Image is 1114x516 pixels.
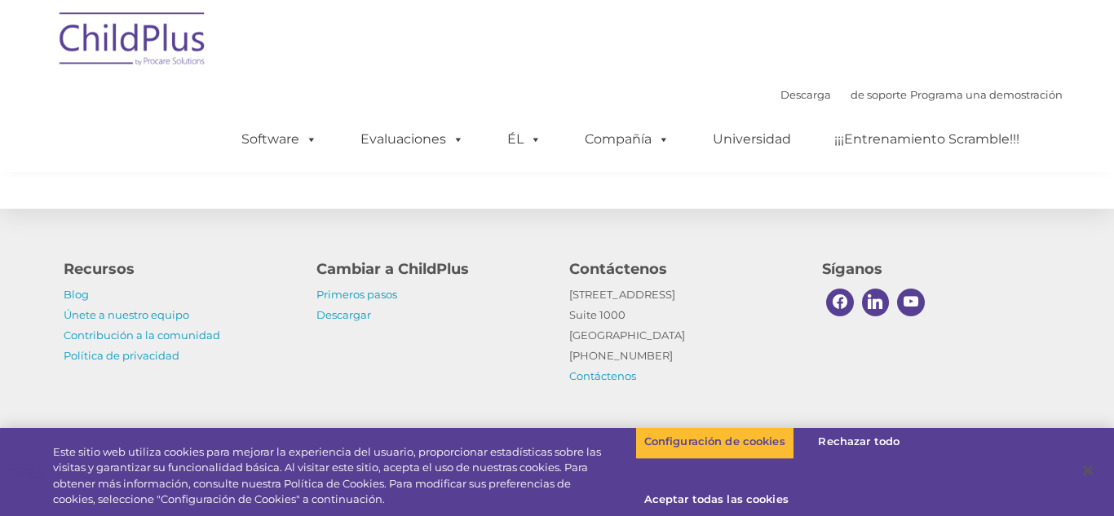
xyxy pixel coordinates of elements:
font: Cambiar a ChildPlus [316,260,469,278]
font: Configuración de cookies [644,434,785,448]
font: [GEOGRAPHIC_DATA] [569,329,685,342]
button: Rechazar todo [808,425,910,459]
font: Recursos [64,260,135,278]
font: Compañía [585,131,652,147]
font: Este sitio web utiliza cookies para mejorar la experiencia del usuario, proporcionar estadísticas... [53,445,601,506]
a: Blog [64,288,89,301]
font: Suite 1000 [569,308,626,321]
a: Política de privacidad [64,349,179,362]
a: Contáctenos [569,369,636,382]
button: Cerca [1070,452,1106,488]
a: ¡¡¡Entrenamiento Scramble!!! [818,123,1036,156]
a: Descarga [780,88,831,101]
a: ÉL [491,123,558,156]
a: Primeros pasos [316,288,397,301]
a: Evaluaciones [344,123,480,156]
a: Universidad [696,123,807,156]
font: ÉL [507,131,524,147]
font: Evaluaciones [360,131,446,147]
a: Descargar [316,308,371,321]
a: YouTube [893,284,929,320]
a: Linkedin [858,284,894,320]
a: Únete a nuestro equipo [64,308,189,321]
font: Universidad [713,131,791,147]
a: Compañía [568,123,686,156]
font: ¡¡¡Entrenamiento Scramble!!! [834,131,1019,147]
font: | [907,88,910,101]
font: Apellido [227,108,264,120]
a: Programa una demostración [910,88,1063,101]
font: [STREET_ADDRESS] [569,288,675,301]
font: Aceptar todas las cookies [644,492,789,505]
font: Software [241,131,299,147]
button: Configuración de cookies [635,425,794,459]
font: [PHONE_NUMBER] [569,349,673,362]
font: Contáctenos [569,260,667,278]
font: Rechazar todo [818,434,900,448]
a: Facebook [822,284,858,320]
img: ChildPlus de Procare Solutions [51,1,214,82]
a: Software [225,123,334,156]
font: Número de teléfono [227,174,320,187]
a: Contribución a la comunidad [64,329,220,342]
a: de soporte [851,88,907,101]
font: Síganos [822,260,882,278]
